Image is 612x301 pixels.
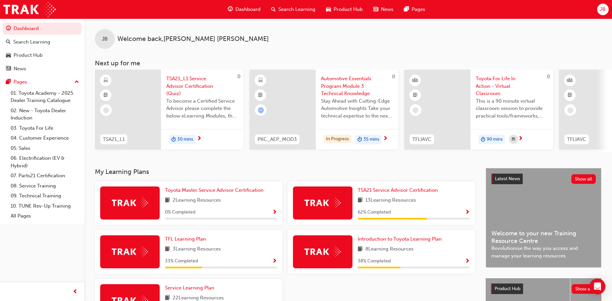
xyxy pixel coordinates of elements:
span: 35 mins [363,136,379,143]
span: learningRecordVerb_ATTEMPT-icon [258,107,264,113]
span: Welcome back , [PERSON_NAME] [PERSON_NAME] [117,35,269,43]
button: DashboardSearch LearningProduct HubNews [3,21,82,76]
span: TFLIAVC [567,136,586,143]
a: 0PKC_AEP_MOD3Automotive Essentials Program Module 3: Technical KnowledgeStay Ahead with Cutting-E... [250,70,398,150]
a: search-iconSearch Learning [266,3,321,16]
a: 0TSA21_L1TSA21_L1 Service Advisor Certification (Quiz)To become a Certified Service Advisor pleas... [95,70,244,150]
span: book-icon [165,245,170,253]
span: learningResourceType_ELEARNING-icon [258,76,263,85]
span: 30 mins [177,136,193,143]
span: Automotive Essentials Program Module 3: Technical Knowledge [321,75,393,97]
span: Dashboard [235,6,261,13]
a: 03. Toyota For Life [8,123,82,133]
a: 04. Customer Experience [8,133,82,143]
a: guage-iconDashboard [223,3,266,16]
a: 01. Toyota Academy - 2025 Dealer Training Catalogue [8,88,82,106]
span: learningResourceType_INSTRUCTOR_LED-icon [568,76,572,85]
a: TFL Learning Plan [165,235,209,243]
span: Pages [412,6,425,13]
span: Search Learning [278,6,315,13]
h3: My Learning Plans [95,168,475,176]
span: 0 % Completed [165,209,195,216]
img: Trak [305,247,341,257]
div: Search Learning [13,38,50,46]
button: Show Progress [272,208,277,217]
button: Show Progress [465,257,470,265]
a: Product Hub [3,49,82,61]
button: JB [597,4,609,15]
a: All Pages [8,211,82,221]
span: TSA21_L1 Service Advisor Certification (Quiz) [166,75,238,97]
div: Open Intercom Messenger [590,279,605,294]
span: prev-icon [73,288,78,296]
span: 0 [237,74,240,80]
span: next-icon [197,136,202,142]
span: 2 Learning Resources [173,196,221,205]
a: Service Learning Plan [165,284,217,292]
span: booktick-icon [103,91,108,100]
span: 38 % Completed [358,257,391,265]
span: next-icon [518,136,523,142]
span: PKC_AEP_MOD3 [258,136,297,143]
span: book-icon [358,196,363,205]
a: Dashboard [3,22,82,35]
span: book-icon [165,196,170,205]
span: Toyota For Life In Action - Virtual Classroom [476,75,548,97]
span: TSA21_L1 [103,136,125,143]
span: booktick-icon [568,91,572,100]
div: Product Hub [14,51,43,59]
a: pages-iconPages [399,3,430,16]
a: TSA21 Service Advisor Certification [358,186,440,194]
span: learningRecordVerb_NONE-icon [567,107,573,113]
a: Latest NewsShow allWelcome to your new Training Resource CentreRevolutionise the way you access a... [486,168,601,268]
span: Show Progress [465,258,470,264]
span: Show Progress [272,210,277,216]
img: Trak [305,198,341,208]
span: guage-icon [6,26,11,32]
span: 3 Learning Resources [173,245,221,253]
span: pages-icon [6,79,11,85]
a: 07. Parts21 Certification [8,171,82,181]
span: Introduction to Toyota Learning Plan [358,236,442,242]
a: 06. Electrification (EV & Hybrid) [8,153,82,171]
span: pages-icon [404,5,409,14]
span: 90 mins [487,136,503,143]
span: next-icon [383,136,388,142]
a: Latest NewsShow all [491,174,596,184]
span: search-icon [271,5,276,14]
span: TFL Learning Plan [165,236,206,242]
span: booktick-icon [413,91,418,100]
span: learningResourceType_ELEARNING-icon [103,76,108,85]
span: learningRecordVerb_NONE-icon [413,107,419,113]
button: Pages [3,76,82,88]
span: duration-icon [481,135,485,144]
h3: Next up for me [84,59,612,67]
span: This is a 90 minute virtual classroom session to provide practical tools/frameworks, behaviours a... [476,97,548,120]
a: News [3,63,82,75]
span: 8 Learning Resources [365,245,414,253]
span: News [381,6,393,13]
span: Latest News [495,176,520,182]
div: Pages [14,78,27,86]
span: booktick-icon [258,91,263,100]
a: 10. TUNE Rev-Up Training [8,201,82,211]
a: Search Learning [3,36,82,48]
span: Service Learning Plan [165,285,214,291]
span: Revolutionise the way you access and manage your learning resources. [491,245,596,259]
span: calendar-icon [512,135,515,144]
span: To become a Certified Service Advisor please complete the below eLearning Modules, the Service Ad... [166,97,238,120]
span: Show Progress [465,210,470,216]
span: news-icon [373,5,378,14]
a: 0TFLIAVCToyota For Life In Action - Virtual ClassroomThis is a 90 minute virtual classroom sessio... [404,70,553,150]
span: duration-icon [171,135,176,144]
span: 0 [392,74,395,80]
a: Toyota Master Service Advisor Certification [165,186,266,194]
a: Introduction to Toyota Learning Plan [358,235,444,243]
button: Show Progress [465,208,470,217]
span: 13 Learning Resources [365,196,416,205]
span: book-icon [358,245,363,253]
span: car-icon [326,5,331,14]
span: car-icon [6,52,11,58]
span: 33 % Completed [165,257,198,265]
span: up-icon [74,78,79,86]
